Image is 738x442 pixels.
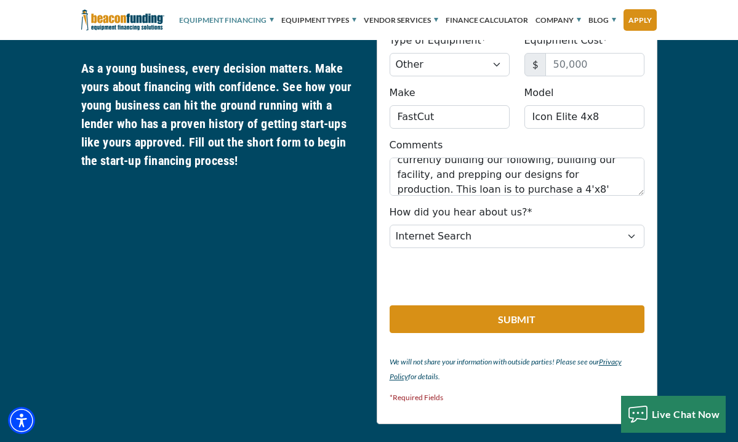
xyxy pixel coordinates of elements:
[524,33,608,48] label: Equipment Cost*
[364,2,438,39] a: Vendor Services
[390,138,443,153] label: Comments
[390,33,486,48] label: Type of Equipment*
[390,205,532,220] label: How did you hear about us?*
[390,355,644,384] p: We will not share your information with outside parties! Please see our for details.
[545,53,644,76] input: 50,000
[281,2,356,39] a: Equipment Types
[81,59,362,170] h5: As a young business, every decision matters. Make yours about financing with confidence. See how ...
[390,390,644,405] p: *Required Fields
[8,407,35,434] div: Accessibility Menu
[390,86,415,100] label: Make
[652,408,720,420] span: Live Chat Now
[446,2,528,39] a: Finance Calculator
[535,2,581,39] a: Company
[390,257,577,305] iframe: reCAPTCHA
[624,9,657,31] a: Apply
[524,53,546,76] span: $
[390,305,644,333] button: Submit
[588,2,616,39] a: Blog
[179,2,274,39] a: Equipment Financing
[524,86,554,100] label: Model
[621,396,726,433] button: Live Chat Now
